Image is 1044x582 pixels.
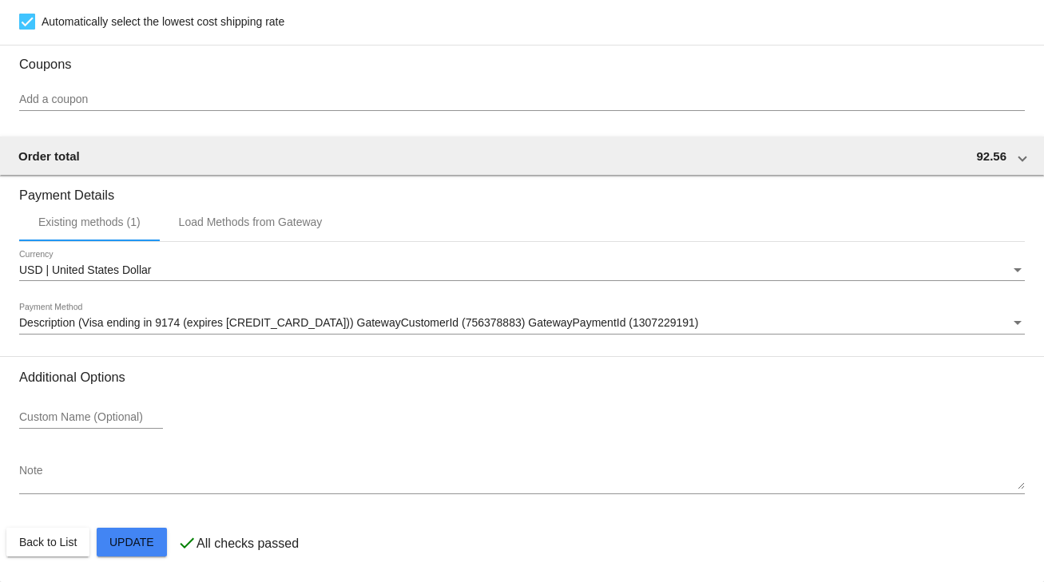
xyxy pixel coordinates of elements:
[177,533,196,552] mat-icon: check
[19,316,699,329] span: Description (Visa ending in 9174 (expires [CREDIT_CARD_DATA])) GatewayCustomerId (756378883) Gate...
[19,536,77,548] span: Back to List
[19,93,1025,106] input: Add a coupon
[18,149,80,163] span: Order total
[19,370,1025,385] h3: Additional Options
[38,216,141,228] div: Existing methods (1)
[19,263,151,276] span: USD | United States Dollar
[109,536,154,548] span: Update
[19,45,1025,72] h3: Coupons
[97,528,167,556] button: Update
[19,411,163,424] input: Custom Name (Optional)
[42,12,284,31] span: Automatically select the lowest cost shipping rate
[6,528,89,556] button: Back to List
[179,216,323,228] div: Load Methods from Gateway
[196,536,299,551] p: All checks passed
[19,264,1025,277] mat-select: Currency
[19,317,1025,330] mat-select: Payment Method
[976,149,1006,163] span: 92.56
[19,176,1025,203] h3: Payment Details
